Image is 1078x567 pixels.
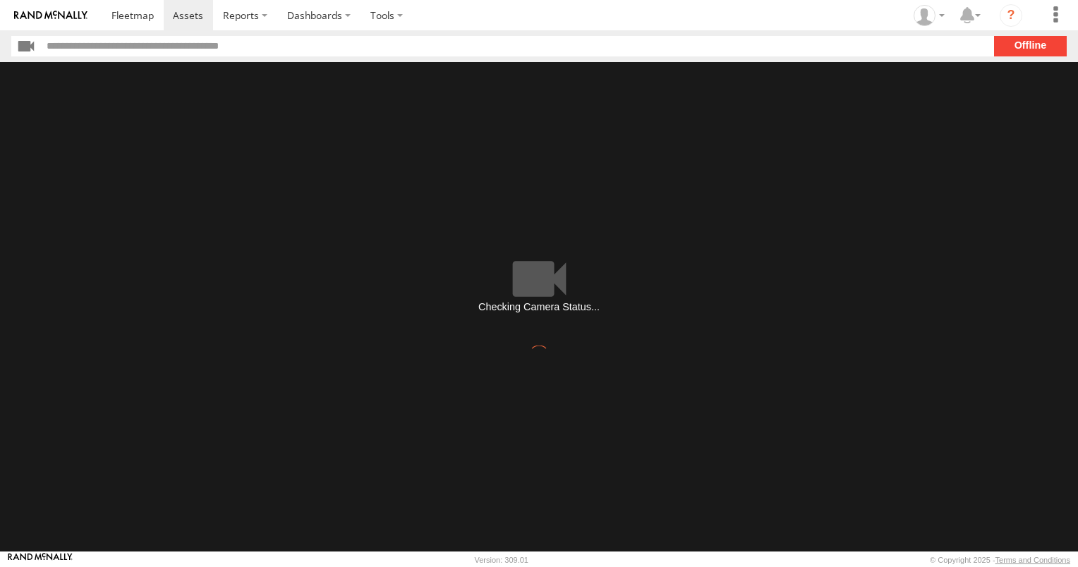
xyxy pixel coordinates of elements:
[475,556,528,564] div: Version: 309.01
[14,11,87,20] img: rand-logo.svg
[995,556,1070,564] a: Terms and Conditions
[1000,4,1022,27] i: ?
[930,556,1070,564] div: © Copyright 2025 -
[909,5,950,26] div: David Solis
[8,553,73,567] a: Visit our Website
